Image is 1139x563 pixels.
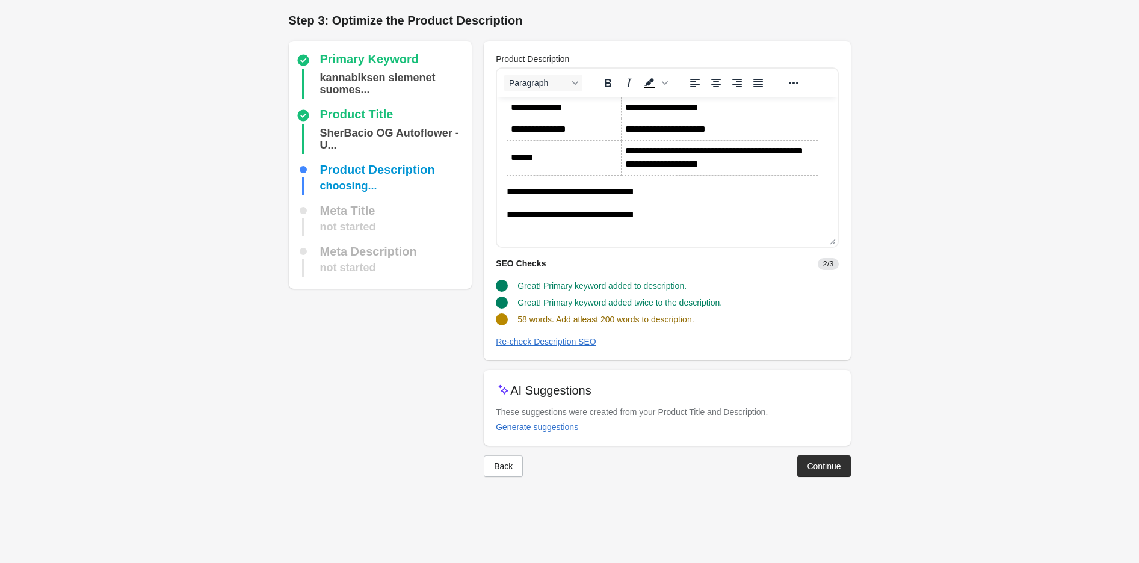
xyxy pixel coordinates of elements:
button: Re-check Description SEO [491,331,601,352]
div: Continue [807,461,841,471]
div: Back [494,461,513,471]
div: Meta Description [320,245,417,257]
div: not started [320,218,376,236]
button: Back [484,455,523,477]
div: Press the Up and Down arrow keys to resize the editor. [825,232,838,247]
div: Meta Title [320,205,375,217]
button: Justify [748,75,768,91]
div: Product Description [320,164,435,176]
span: Paragraph [509,78,568,88]
span: These suggestions were created from your Product Title and Description. [496,407,768,417]
button: Continue [797,455,850,477]
button: Reveal or hide additional toolbar items [783,75,804,91]
span: 58 words. Add atleast 200 words to description. [517,315,694,324]
div: Generate suggestions [496,422,578,432]
div: Primary Keyword [320,53,419,67]
iframe: Rich Text Area [497,97,837,232]
button: Align right [727,75,747,91]
button: Bold [597,75,618,91]
div: Product Title [320,108,394,123]
div: choosing... [320,177,377,195]
div: Re-check Description SEO [496,337,596,346]
div: SherBacio OG Autoflower - USA Line (Pure Instinto) kannabiksen siemenet suomesta suomi [320,124,468,154]
button: Align left [685,75,705,91]
span: SEO Checks [496,259,546,268]
span: Great! Primary keyword added to description. [517,281,687,291]
span: Great! Primary keyword added twice to the description. [517,298,722,307]
button: Blocks [504,75,582,91]
button: Italic [619,75,639,91]
button: Align center [706,75,726,91]
h1: Step 3: Optimize the Product Description [289,12,851,29]
div: not started [320,259,376,277]
div: Background color [640,75,670,91]
div: kannabiksen siemenet suomesta suomi [320,69,468,99]
p: AI Suggestions [510,382,591,399]
button: Generate suggestions [491,416,583,438]
span: 2/3 [818,258,838,270]
label: Product Description [496,53,569,65]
